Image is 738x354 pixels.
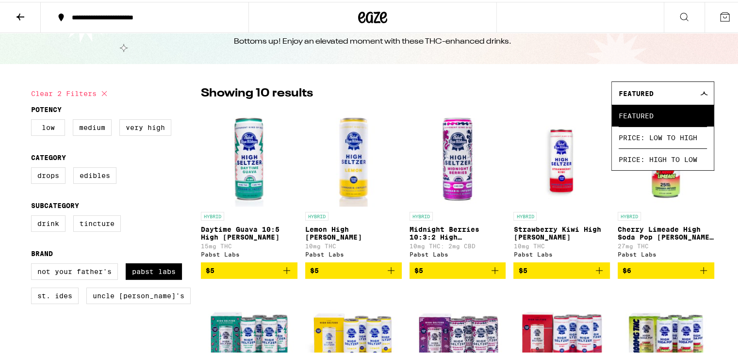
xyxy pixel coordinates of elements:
button: Add to bag [410,260,506,277]
span: $6 [623,265,631,273]
button: Add to bag [618,260,714,277]
span: Price: Low to High [619,125,707,146]
p: HYBRID [201,210,224,219]
div: Pabst Labs [305,249,402,256]
img: Pabst Labs - Strawberry Kiwi High Seltzer [513,108,610,205]
label: Drink [31,213,66,230]
span: Price: High to Low [619,146,707,168]
div: Pabst Labs [618,249,714,256]
p: HYBRID [513,210,537,219]
legend: Category [31,152,66,160]
legend: Potency [31,104,62,112]
button: Add to bag [201,260,297,277]
div: Bottoms up! Enjoy an elevated moment with these THC-enhanced drinks. [234,34,511,45]
span: $5 [310,265,319,273]
legend: Brand [31,248,53,256]
p: Lemon High [PERSON_NAME] [305,224,402,239]
label: Low [31,117,65,134]
label: Edibles [73,165,116,182]
p: 15mg THC [201,241,297,247]
div: Pabst Labs [410,249,506,256]
p: Midnight Berries 10:3:2 High [PERSON_NAME] [410,224,506,239]
label: Uncle [PERSON_NAME]'s [86,286,191,302]
a: Open page for Strawberry Kiwi High Seltzer from Pabst Labs [513,108,610,260]
legend: Subcategory [31,200,79,208]
label: Tincture [73,213,121,230]
img: Pabst Labs - Lemon High Seltzer [305,108,402,205]
label: Drops [31,165,66,182]
p: Cherry Limeade High Soda Pop [PERSON_NAME] - 25mg [618,224,714,239]
label: Medium [73,117,112,134]
div: Pabst Labs [513,249,610,256]
label: Very High [119,117,171,134]
p: 10mg THC [305,241,402,247]
button: Add to bag [513,260,610,277]
p: 27mg THC [618,241,714,247]
span: $5 [206,265,214,273]
p: HYBRID [618,210,641,219]
p: HYBRID [305,210,328,219]
a: Open page for Cherry Limeade High Soda Pop Seltzer - 25mg from Pabst Labs [618,108,714,260]
p: HYBRID [410,210,433,219]
button: Add to bag [305,260,402,277]
span: $5 [414,265,423,273]
span: Hi. Need any help? [6,7,70,15]
label: Not Your Father's [31,261,118,278]
p: Daytime Guava 10:5 High [PERSON_NAME] [201,224,297,239]
img: Pabst Labs - Midnight Berries 10:3:2 High Seltzer [410,108,506,205]
p: Showing 10 results [201,83,313,100]
label: St. Ides [31,286,79,302]
p: Strawberry Kiwi High [PERSON_NAME] [513,224,610,239]
label: Pabst Labs [126,261,182,278]
a: Open page for Lemon High Seltzer from Pabst Labs [305,108,402,260]
a: Open page for Daytime Guava 10:5 High Seltzer from Pabst Labs [201,108,297,260]
p: 10mg THC: 2mg CBD [410,241,506,247]
span: $5 [518,265,527,273]
button: Clear 2 filters [31,80,110,104]
span: Featured [619,88,654,96]
p: 10mg THC [513,241,610,247]
div: Pabst Labs [201,249,297,256]
a: Open page for Midnight Berries 10:3:2 High Seltzer from Pabst Labs [410,108,506,260]
img: Pabst Labs - Daytime Guava 10:5 High Seltzer [201,108,297,205]
span: Featured [619,103,707,125]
